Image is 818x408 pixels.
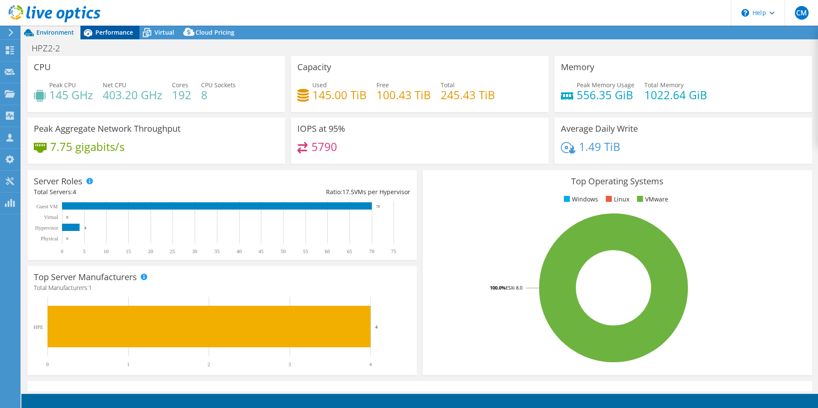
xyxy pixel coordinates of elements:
[237,248,242,254] text: 40
[604,195,629,204] li: Linux
[741,9,749,17] svg: \n
[311,142,337,151] h4: 5790
[561,124,638,133] h3: Average Daily Write
[207,361,210,367] text: 2
[104,248,109,254] text: 10
[376,90,431,100] h4: 100.43 TiB
[172,81,188,89] span: Cores
[50,142,124,151] h4: 7.75 gigabits/s
[103,81,126,89] span: Net CPU
[34,272,137,282] h3: Top Server Manufacturers
[201,90,236,100] h4: 8
[644,90,707,100] h4: 1022.64 GiB
[192,248,197,254] text: 30
[222,187,410,197] div: Ratio: VMs per Hypervisor
[126,248,131,254] text: 15
[490,284,506,291] tspan: 100.0%
[325,248,330,254] text: 60
[41,236,58,242] text: Physical
[201,81,236,89] span: CPU Sockets
[34,124,181,133] h3: Peak Aggregate Network Throughput
[127,361,130,367] text: 1
[369,248,374,254] text: 70
[441,81,455,89] span: Total
[369,361,372,367] text: 4
[258,248,264,254] text: 45
[579,142,620,151] h4: 1.49 TiB
[561,62,594,72] h3: Memory
[506,284,522,291] tspan: ESXi 8.0
[312,81,327,89] span: Used
[83,248,86,254] text: 5
[148,248,153,254] text: 20
[49,90,93,100] h4: 145 GHz
[635,195,668,204] li: VMware
[44,214,59,220] text: Virtual
[391,248,396,254] text: 75
[95,28,133,36] span: Performance
[103,90,162,100] h4: 403.20 GHz
[36,204,58,210] text: Guest VM
[577,90,634,100] h4: 556.35 GiB
[33,324,43,330] text: HPE
[429,177,806,186] h3: Top Operating Systems
[34,187,222,197] div: Total Servers:
[644,81,684,89] span: Total Memory
[441,90,495,100] h4: 245.43 TiB
[154,28,174,36] span: Virtual
[34,62,51,72] h3: CPU
[73,188,76,196] span: 4
[281,248,286,254] text: 50
[303,248,308,254] text: 55
[297,124,345,133] h3: IOPS at 95%
[342,188,354,196] span: 17.5
[66,237,68,241] text: 0
[196,28,234,36] span: Cloud Pricing
[28,44,73,53] h1: HPZ2-2
[34,283,410,293] h4: Total Manufacturers:
[288,361,291,367] text: 3
[66,215,68,219] text: 0
[214,248,219,254] text: 35
[347,248,352,254] text: 65
[89,284,92,292] span: 1
[376,81,389,89] span: Free
[46,361,49,367] text: 0
[34,177,83,186] h3: Server Roles
[84,226,86,230] text: 4
[577,81,634,89] span: Peak Memory Usage
[35,225,58,231] text: Hypervisor
[36,28,74,36] span: Environment
[795,6,809,20] span: CM
[376,204,380,209] text: 70
[170,248,175,254] text: 25
[312,90,367,100] h4: 145.00 TiB
[49,81,76,89] span: Peak CPU
[61,248,63,254] text: 0
[297,62,331,72] h3: Capacity
[562,195,598,204] li: Windows
[375,324,378,329] text: 4
[172,90,191,100] h4: 192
